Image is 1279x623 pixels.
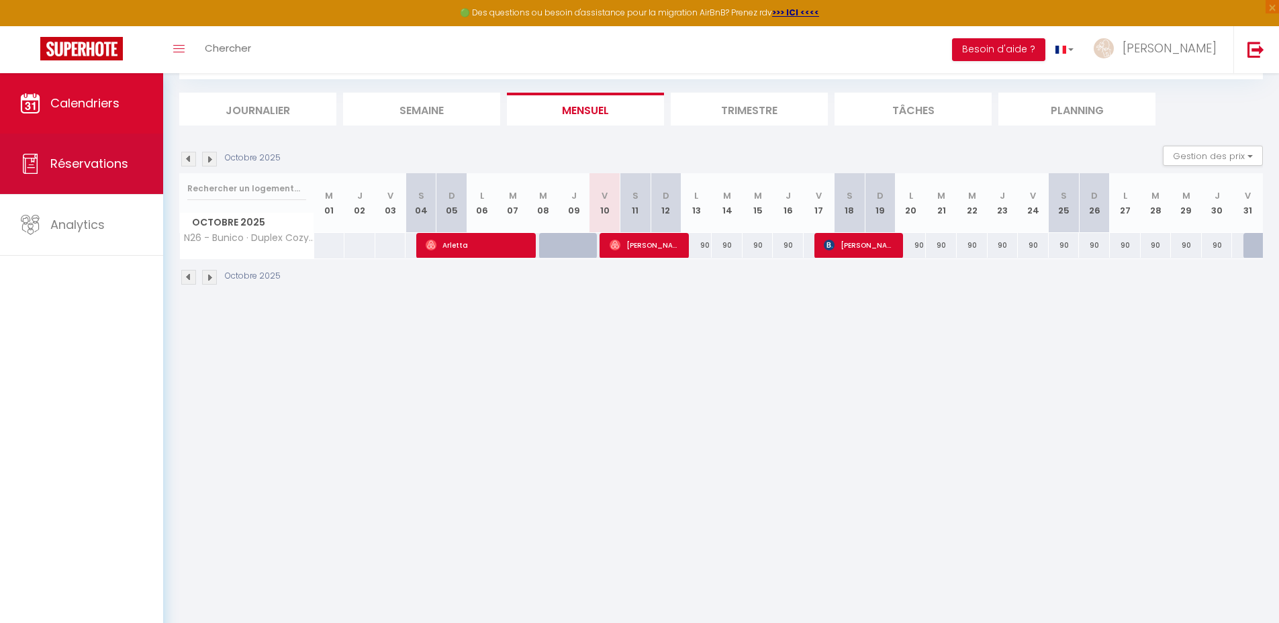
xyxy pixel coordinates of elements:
div: 90 [1018,233,1049,258]
th: 02 [344,173,375,233]
div: 90 [1049,233,1080,258]
abbr: L [480,189,484,202]
p: Octobre 2025 [225,270,281,283]
div: 90 [1202,233,1233,258]
span: Octobre 2025 [180,213,314,232]
li: Journalier [179,93,336,126]
th: 27 [1110,173,1141,233]
a: >>> ICI <<<< [772,7,819,18]
th: 15 [743,173,773,233]
th: 21 [926,173,957,233]
abbr: V [602,189,608,202]
div: 90 [712,233,743,258]
div: 90 [773,233,804,258]
th: 19 [865,173,896,233]
abbr: J [357,189,363,202]
th: 26 [1079,173,1110,233]
abbr: D [877,189,884,202]
div: 90 [896,233,927,258]
abbr: V [816,189,822,202]
th: 28 [1141,173,1172,233]
img: ... [1094,38,1114,58]
th: 25 [1049,173,1080,233]
a: Chercher [195,26,261,73]
abbr: V [1245,189,1251,202]
abbr: V [1030,189,1036,202]
span: Arletta [426,232,528,258]
abbr: M [1182,189,1190,202]
th: 22 [957,173,988,233]
li: Tâches [835,93,992,126]
th: 07 [498,173,528,233]
th: 12 [651,173,681,233]
th: 24 [1018,173,1049,233]
th: 10 [589,173,620,233]
p: Octobre 2025 [225,152,281,164]
th: 29 [1171,173,1202,233]
th: 30 [1202,173,1233,233]
img: logout [1247,41,1264,58]
th: 17 [804,173,835,233]
span: [PERSON_NAME] [610,232,681,258]
th: 16 [773,173,804,233]
abbr: J [1000,189,1005,202]
th: 01 [314,173,345,233]
th: 20 [896,173,927,233]
abbr: M [754,189,762,202]
abbr: M [723,189,731,202]
abbr: L [694,189,698,202]
span: Calendriers [50,95,120,111]
th: 06 [467,173,498,233]
abbr: S [1061,189,1067,202]
li: Planning [998,93,1155,126]
abbr: M [1151,189,1159,202]
abbr: D [663,189,669,202]
th: 08 [528,173,559,233]
abbr: J [1215,189,1220,202]
abbr: M [937,189,945,202]
span: N26 - Bunico · Duplex Cozy au [GEOGRAPHIC_DATA] / Clim [182,233,316,243]
abbr: M [968,189,976,202]
abbr: S [418,189,424,202]
li: Semaine [343,93,500,126]
div: 90 [926,233,957,258]
div: 90 [1141,233,1172,258]
th: 18 [835,173,865,233]
span: Chercher [205,41,251,55]
abbr: L [1123,189,1127,202]
span: [PERSON_NAME] [824,232,896,258]
abbr: V [387,189,393,202]
span: Réservations [50,155,128,172]
button: Besoin d'aide ? [952,38,1045,61]
th: 31 [1232,173,1263,233]
div: 90 [743,233,773,258]
div: 90 [1171,233,1202,258]
abbr: S [632,189,638,202]
th: 03 [375,173,406,233]
button: Gestion des prix [1163,146,1263,166]
abbr: J [571,189,577,202]
span: [PERSON_NAME] [1123,40,1217,56]
div: 90 [1110,233,1141,258]
th: 13 [681,173,712,233]
abbr: L [909,189,913,202]
li: Trimestre [671,93,828,126]
div: 90 [988,233,1019,258]
span: Analytics [50,216,105,233]
th: 11 [620,173,651,233]
th: 14 [712,173,743,233]
th: 05 [436,173,467,233]
abbr: D [448,189,455,202]
abbr: M [509,189,517,202]
img: Super Booking [40,37,123,60]
abbr: M [325,189,333,202]
li: Mensuel [507,93,664,126]
div: 90 [681,233,712,258]
th: 09 [559,173,589,233]
th: 04 [406,173,436,233]
div: 90 [1079,233,1110,258]
abbr: J [786,189,791,202]
a: ... [PERSON_NAME] [1084,26,1233,73]
th: 23 [988,173,1019,233]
